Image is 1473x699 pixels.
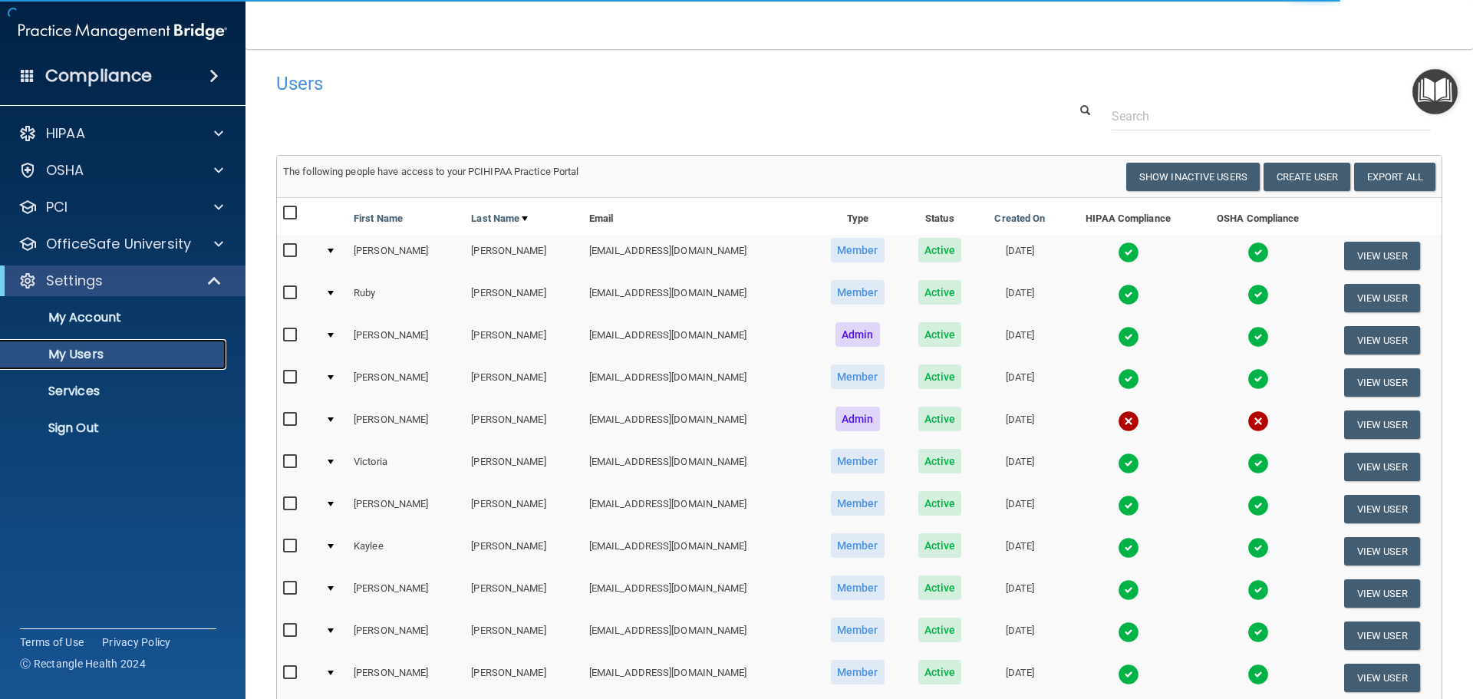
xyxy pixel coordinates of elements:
td: [PERSON_NAME] [348,319,465,361]
td: [PERSON_NAME] [465,530,582,572]
td: [PERSON_NAME] [465,488,582,530]
span: Member [831,533,885,558]
img: PMB logo [18,16,227,47]
span: Admin [835,407,880,431]
span: Active [918,660,962,684]
td: [PERSON_NAME] [465,657,582,699]
td: [DATE] [977,277,1063,319]
td: [PERSON_NAME] [465,404,582,446]
a: OSHA [18,161,223,180]
td: [PERSON_NAME] [465,277,582,319]
img: cross.ca9f0e7f.svg [1247,410,1269,432]
td: [EMAIL_ADDRESS][DOMAIN_NAME] [583,235,813,277]
td: [DATE] [977,530,1063,572]
img: tick.e7d51cea.svg [1247,622,1269,643]
span: Active [918,618,962,642]
span: Active [918,575,962,600]
td: [EMAIL_ADDRESS][DOMAIN_NAME] [583,615,813,657]
td: [EMAIL_ADDRESS][DOMAIN_NAME] [583,446,813,488]
img: tick.e7d51cea.svg [1247,579,1269,601]
span: Member [831,575,885,600]
td: Victoria [348,446,465,488]
span: Admin [835,322,880,347]
td: [PERSON_NAME] [348,361,465,404]
td: [EMAIL_ADDRESS][DOMAIN_NAME] [583,277,813,319]
span: Member [831,238,885,262]
img: tick.e7d51cea.svg [1118,453,1139,474]
button: View User [1344,579,1420,608]
td: [PERSON_NAME] [465,235,582,277]
img: tick.e7d51cea.svg [1118,368,1139,390]
td: [EMAIL_ADDRESS][DOMAIN_NAME] [583,657,813,699]
td: [PERSON_NAME] [465,361,582,404]
button: View User [1344,326,1420,354]
span: Active [918,533,962,558]
a: Terms of Use [20,635,84,650]
td: [EMAIL_ADDRESS][DOMAIN_NAME] [583,572,813,615]
td: [DATE] [977,361,1063,404]
td: [DATE] [977,615,1063,657]
td: [EMAIL_ADDRESS][DOMAIN_NAME] [583,361,813,404]
img: cross.ca9f0e7f.svg [1118,410,1139,432]
button: View User [1344,622,1420,650]
td: [PERSON_NAME] [348,488,465,530]
img: tick.e7d51cea.svg [1118,537,1139,559]
a: Export All [1354,163,1435,191]
th: Type [813,198,902,235]
img: tick.e7d51cea.svg [1118,622,1139,643]
span: Active [918,280,962,305]
span: Active [918,322,962,347]
p: My Account [10,310,219,325]
button: View User [1344,284,1420,312]
img: tick.e7d51cea.svg [1247,284,1269,305]
a: Last Name [471,209,528,228]
img: tick.e7d51cea.svg [1118,664,1139,685]
img: tick.e7d51cea.svg [1118,242,1139,263]
img: tick.e7d51cea.svg [1118,284,1139,305]
td: [PERSON_NAME] [465,319,582,361]
p: OSHA [46,161,84,180]
td: [DATE] [977,235,1063,277]
img: tick.e7d51cea.svg [1118,579,1139,601]
img: tick.e7d51cea.svg [1247,537,1269,559]
span: Member [831,660,885,684]
img: tick.e7d51cea.svg [1247,495,1269,516]
p: Services [10,384,219,399]
td: [PERSON_NAME] [348,615,465,657]
th: Status [902,198,977,235]
p: OfficeSafe University [46,235,191,253]
a: OfficeSafe University [18,235,223,253]
button: View User [1344,242,1420,270]
a: First Name [354,209,403,228]
img: tick.e7d51cea.svg [1118,326,1139,348]
a: Privacy Policy [102,635,171,650]
img: tick.e7d51cea.svg [1247,453,1269,474]
button: View User [1344,410,1420,439]
button: View User [1344,664,1420,692]
span: Member [831,364,885,389]
img: tick.e7d51cea.svg [1118,495,1139,516]
span: Ⓒ Rectangle Health 2024 [20,656,146,671]
span: The following people have access to your PCIHIPAA Practice Portal [283,166,579,177]
td: Ruby [348,277,465,319]
p: HIPAA [46,124,85,143]
img: tick.e7d51cea.svg [1247,368,1269,390]
td: [PERSON_NAME] [348,657,465,699]
td: [DATE] [977,446,1063,488]
a: PCI [18,198,223,216]
span: Member [831,618,885,642]
button: Show Inactive Users [1126,163,1260,191]
td: [EMAIL_ADDRESS][DOMAIN_NAME] [583,530,813,572]
span: Member [831,491,885,516]
td: [PERSON_NAME] [465,446,582,488]
span: Member [831,449,885,473]
input: Search [1112,102,1431,130]
img: tick.e7d51cea.svg [1247,326,1269,348]
a: Created On [994,209,1045,228]
p: My Users [10,347,219,362]
td: [PERSON_NAME] [465,615,582,657]
td: [DATE] [977,572,1063,615]
td: [DATE] [977,404,1063,446]
span: Active [918,364,962,389]
td: [EMAIL_ADDRESS][DOMAIN_NAME] [583,319,813,361]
